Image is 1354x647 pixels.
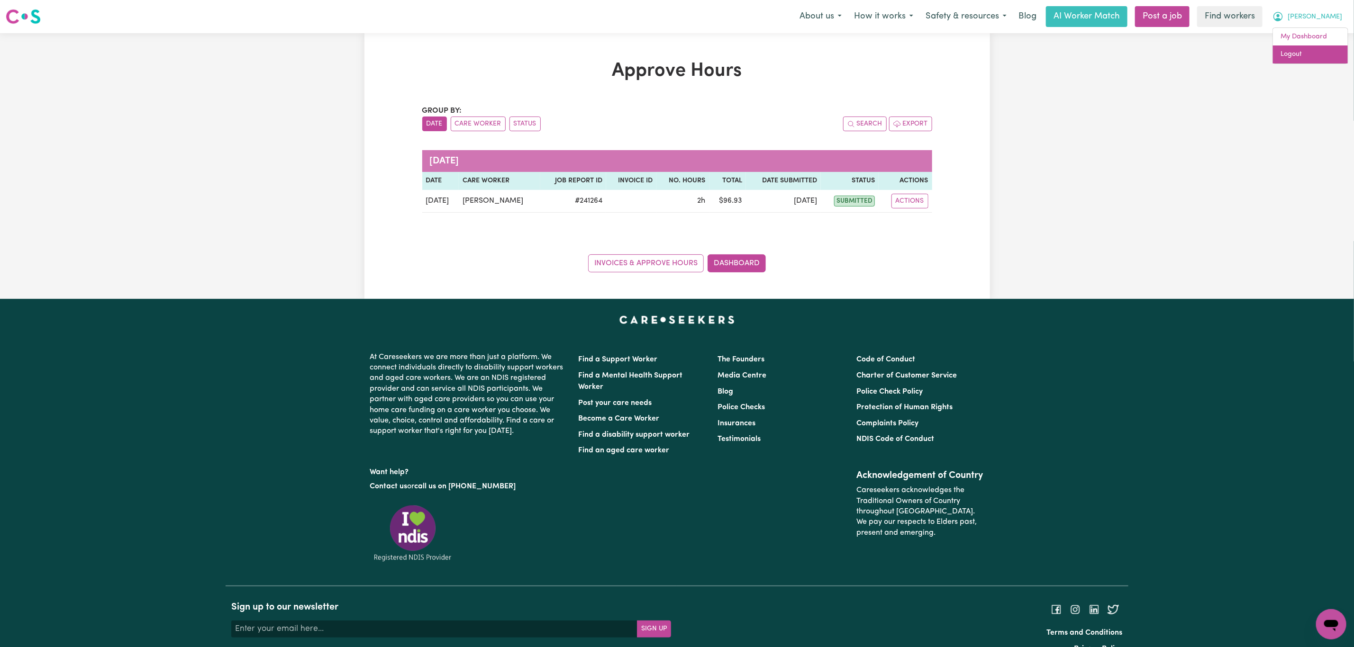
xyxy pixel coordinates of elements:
[889,117,932,131] button: Export
[709,190,746,213] td: $ 96.93
[579,356,658,363] a: Find a Support Worker
[231,620,637,638] input: Enter your email here...
[856,420,918,427] a: Complaints Policy
[856,481,984,542] p: Careseekers acknowledges the Traditional Owners of Country throughout [GEOGRAPHIC_DATA]. We pay o...
[718,420,755,427] a: Insurances
[698,197,706,205] span: 2 hours
[6,6,41,27] a: Careseekers logo
[709,172,746,190] th: Total
[509,117,541,131] button: sort invoices by paid status
[6,8,41,25] img: Careseekers logo
[856,356,915,363] a: Code of Conduct
[1288,12,1342,22] span: [PERSON_NAME]
[1013,6,1042,27] a: Blog
[231,602,671,613] h2: Sign up to our newsletter
[619,316,735,323] a: Careseekers home page
[856,435,934,443] a: NDIS Code of Conduct
[919,7,1013,27] button: Safety & resources
[1051,605,1062,613] a: Follow Careseekers on Facebook
[856,470,984,481] h2: Acknowledgement of Country
[579,399,652,407] a: Post your care needs
[1135,6,1190,27] a: Post a job
[370,348,567,440] p: At Careseekers we are more than just a platform. We connect individuals directly to disability su...
[848,7,919,27] button: How it works
[370,483,408,490] a: Contact us
[656,172,709,190] th: No. Hours
[422,172,459,190] th: Date
[451,117,506,131] button: sort invoices by care worker
[891,194,928,208] button: Actions
[1197,6,1263,27] a: Find workers
[459,172,540,190] th: Care worker
[370,503,455,563] img: Registered NDIS provider
[540,172,606,190] th: Job Report ID
[637,620,671,638] button: Subscribe
[588,254,704,272] a: Invoices & Approve Hours
[579,415,660,422] a: Become a Care Worker
[370,477,567,495] p: or
[370,463,567,477] p: Want help?
[718,388,733,395] a: Blog
[422,107,462,115] span: Group by:
[579,447,670,454] a: Find an aged care worker
[1273,28,1348,46] a: My Dashboard
[718,404,765,411] a: Police Checks
[718,356,764,363] a: The Founders
[793,7,848,27] button: About us
[1070,605,1081,613] a: Follow Careseekers on Instagram
[579,431,690,439] a: Find a disability support worker
[422,190,459,213] td: [DATE]
[422,60,932,82] h1: Approve Hours
[746,190,821,213] td: [DATE]
[459,190,540,213] td: [PERSON_NAME]
[1047,629,1123,637] a: Terms and Conditions
[422,117,447,131] button: sort invoices by date
[1266,7,1348,27] button: My Account
[1273,45,1348,63] a: Logout
[718,435,761,443] a: Testimonials
[579,372,683,391] a: Find a Mental Health Support Worker
[843,117,887,131] button: Search
[1272,27,1348,64] div: My Account
[1046,6,1127,27] a: AI Worker Match
[708,254,766,272] a: Dashboard
[856,388,923,395] a: Police Check Policy
[422,150,932,172] caption: [DATE]
[746,172,821,190] th: Date Submitted
[821,172,879,190] th: Status
[1089,605,1100,613] a: Follow Careseekers on LinkedIn
[1108,605,1119,613] a: Follow Careseekers on Twitter
[879,172,932,190] th: Actions
[856,404,953,411] a: Protection of Human Rights
[606,172,656,190] th: Invoice ID
[415,483,516,490] a: call us on [PHONE_NUMBER]
[540,190,606,213] td: # 241264
[1316,609,1346,639] iframe: Button to launch messaging window, conversation in progress
[856,372,957,379] a: Charter of Customer Service
[834,196,875,207] span: submitted
[718,372,766,379] a: Media Centre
